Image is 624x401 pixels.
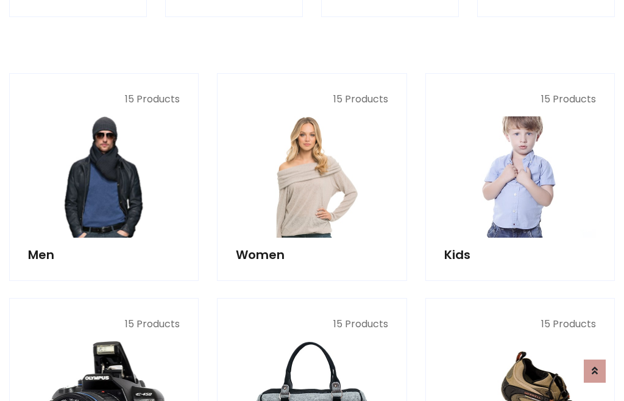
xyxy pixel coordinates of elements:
[28,317,180,332] p: 15 Products
[28,247,180,262] h5: Men
[236,317,388,332] p: 15 Products
[444,247,596,262] h5: Kids
[444,92,596,107] p: 15 Products
[28,92,180,107] p: 15 Products
[236,247,388,262] h5: Women
[236,92,388,107] p: 15 Products
[444,317,596,332] p: 15 Products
